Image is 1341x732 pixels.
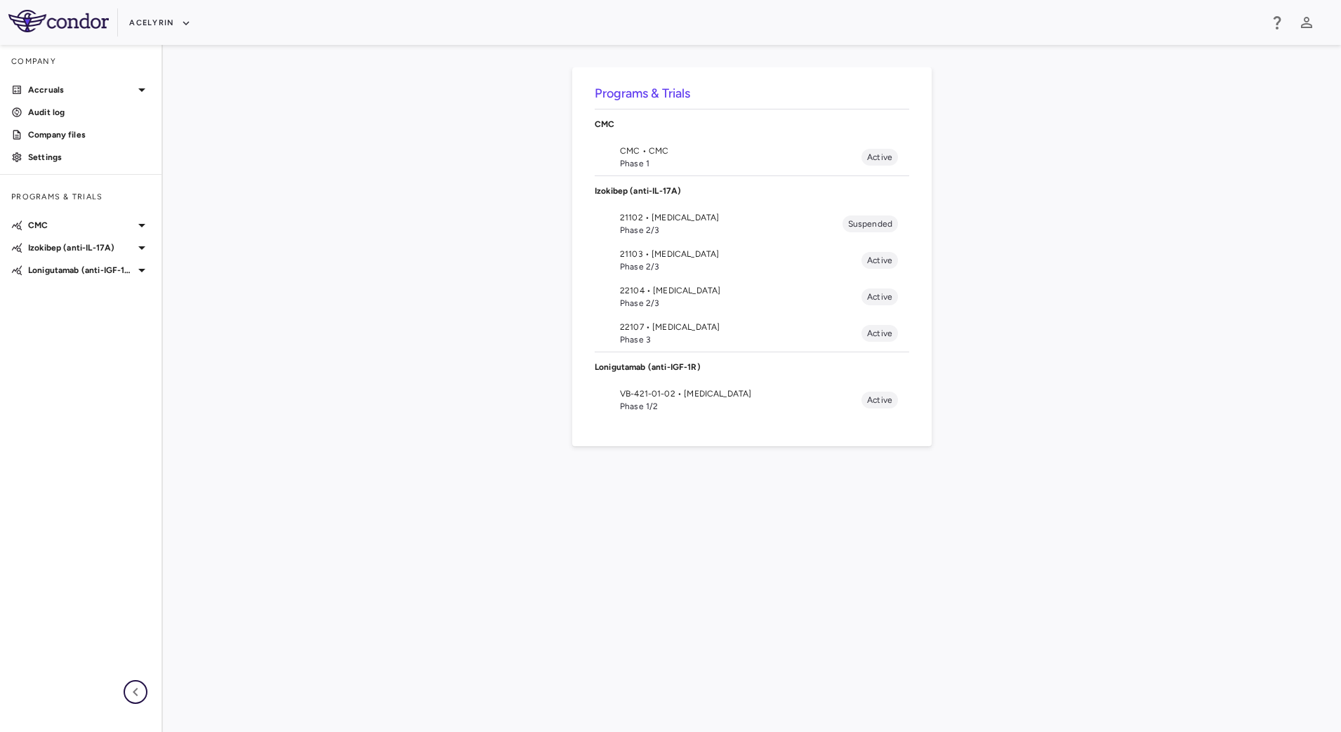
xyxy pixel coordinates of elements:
span: Active [861,327,898,340]
span: 21102 • [MEDICAL_DATA] [620,211,843,224]
span: Phase 2/3 [620,224,843,237]
p: Company files [28,128,150,141]
p: Audit log [28,106,150,119]
span: Active [861,151,898,164]
span: VB-421-01-02 • [MEDICAL_DATA] [620,387,861,400]
button: Acelyrin [129,12,191,34]
span: Phase 1/2 [620,400,861,413]
li: VB-421-01-02 • [MEDICAL_DATA]Phase 1/2Active [595,382,909,418]
p: Settings [28,151,150,164]
li: CMC • CMCPhase 1Active [595,139,909,175]
li: 21102 • [MEDICAL_DATA]Phase 2/3Suspended [595,206,909,242]
li: 21103 • [MEDICAL_DATA]Phase 2/3Active [595,242,909,279]
div: Lonigutamab (anti-IGF-1R) [595,352,909,382]
p: Lonigutamab (anti-IGF-1R) [595,361,909,373]
p: Izokibep (anti-IL-17A) [595,185,909,197]
li: 22104 • [MEDICAL_DATA]Phase 2/3Active [595,279,909,315]
p: CMC [28,219,133,232]
span: Phase 3 [620,333,861,346]
span: 22107 • [MEDICAL_DATA] [620,321,861,333]
p: Izokibep (anti-IL-17A) [28,241,133,254]
span: Phase 2/3 [620,260,861,273]
span: 21103 • [MEDICAL_DATA] [620,248,861,260]
span: CMC • CMC [620,145,861,157]
div: Izokibep (anti-IL-17A) [595,176,909,206]
span: Phase 2/3 [620,297,861,310]
div: CMC [595,109,909,139]
p: Lonigutamab (anti-IGF-1R) [28,264,133,277]
p: CMC [595,118,909,131]
span: Phase 1 [620,157,861,170]
span: Suspended [843,218,898,230]
span: Active [861,291,898,303]
h6: Programs & Trials [595,84,909,103]
span: Active [861,394,898,406]
li: 22107 • [MEDICAL_DATA]Phase 3Active [595,315,909,352]
span: Active [861,254,898,267]
img: logo-full-SnFGN8VE.png [8,10,109,32]
span: 22104 • [MEDICAL_DATA] [620,284,861,297]
p: Accruals [28,84,133,96]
